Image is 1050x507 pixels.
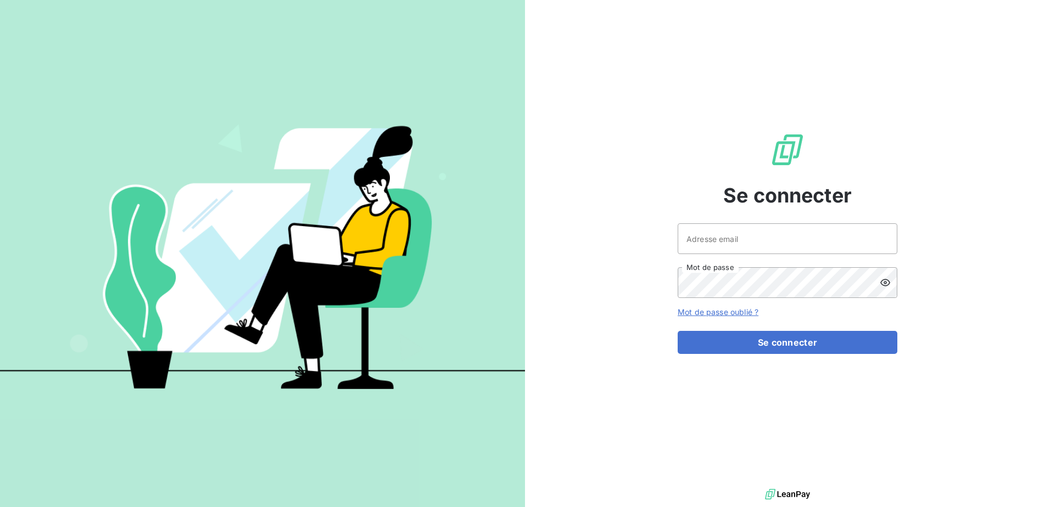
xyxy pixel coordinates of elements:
[678,307,758,317] a: Mot de passe oublié ?
[678,223,897,254] input: placeholder
[723,181,852,210] span: Se connecter
[678,331,897,354] button: Se connecter
[765,486,810,503] img: logo
[770,132,805,167] img: Logo LeanPay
